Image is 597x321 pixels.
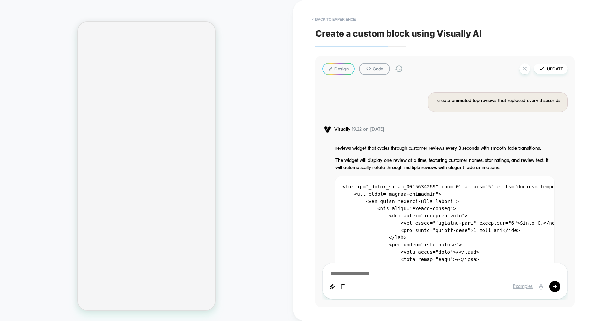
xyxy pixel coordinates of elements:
button: Design [322,63,355,75]
span: 19:22 on [DATE] [352,127,385,133]
img: Visually logo [322,126,333,133]
span: Visually [334,127,350,133]
div: Examples [513,284,533,290]
button: < Back to experience [309,14,359,25]
p: The widget will display one review at a time, featuring customer names, star ratings, and review ... [335,157,554,172]
p: reviews widget that cycles through customer reviews every 3 seconds with smooth fade transitions. [335,145,554,152]
div: create animated top reviews that replaced every 3 seconds [437,97,560,105]
button: Code [359,63,390,75]
button: Update [534,64,568,74]
span: Create a custom block using Visually AI [315,28,575,39]
iframe: To enrich screen reader interactions, please activate Accessibility in Grammarly extension settings [78,22,215,310]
